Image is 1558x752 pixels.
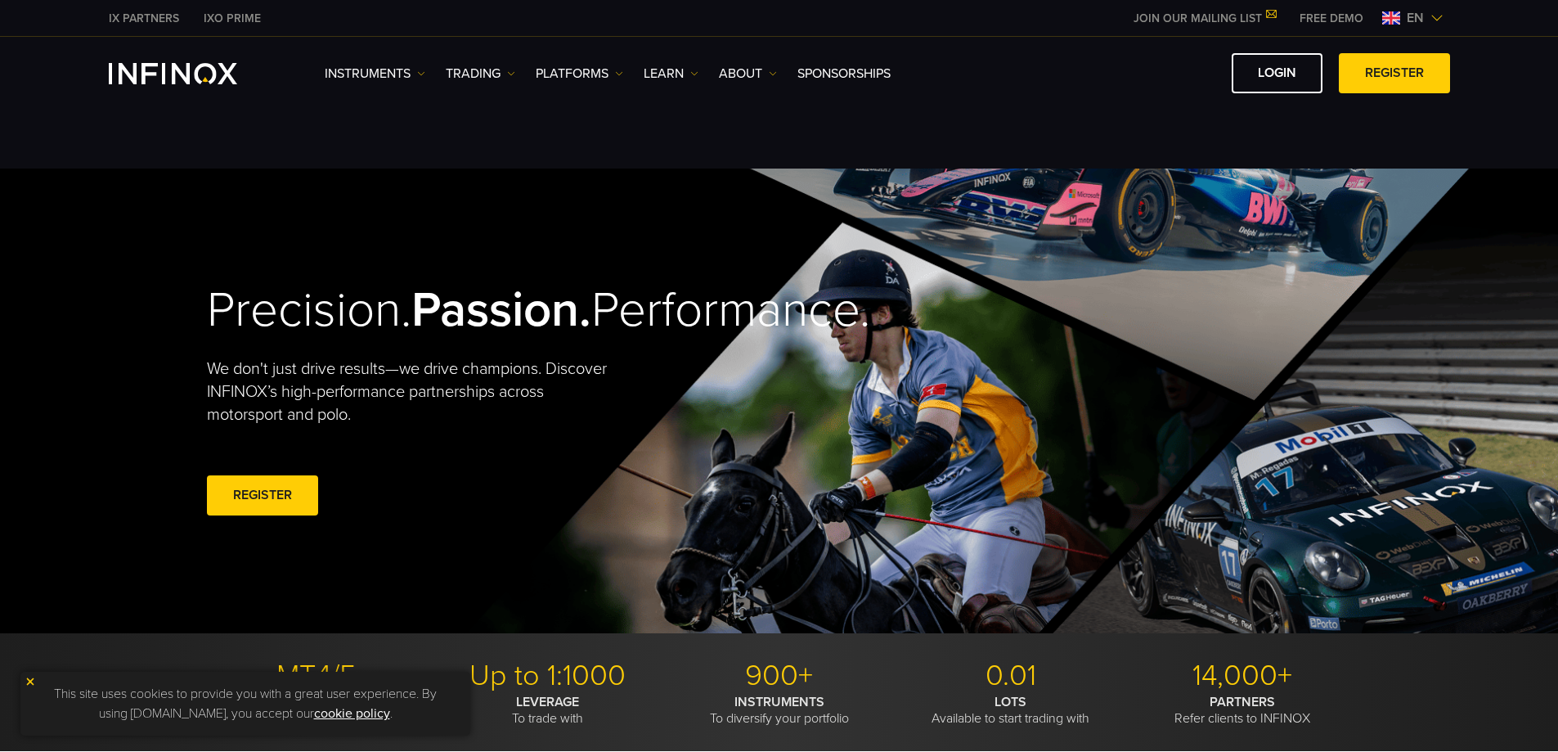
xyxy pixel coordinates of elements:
[734,694,824,710] strong: INSTRUMENTS
[1232,53,1322,93] a: LOGIN
[207,358,619,426] p: We don't just drive results—we drive champions. Discover INFINOX’s high-performance partnerships ...
[25,676,36,687] img: yellow close icon
[109,63,276,84] a: INFINOX Logo
[1210,694,1275,710] strong: PARTNERS
[995,694,1026,710] strong: LOTS
[901,658,1120,694] p: 0.01
[438,658,658,694] p: Up to 1:1000
[536,64,623,83] a: PLATFORMS
[97,10,191,27] a: INFINOX
[797,64,891,83] a: SPONSORSHIPS
[1339,53,1450,93] a: REGISTER
[670,658,889,694] p: 900+
[29,680,462,727] p: This site uses cookies to provide you with a great user experience. By using [DOMAIN_NAME], you a...
[1133,658,1352,694] p: 14,000+
[1400,8,1430,28] span: en
[644,64,698,83] a: Learn
[207,281,722,340] h2: Precision. Performance.
[325,64,425,83] a: Instruments
[438,694,658,727] p: To trade with
[901,694,1120,727] p: Available to start trading with
[1121,11,1287,25] a: JOIN OUR MAILING LIST
[314,705,390,722] a: cookie policy
[1133,694,1352,727] p: Refer clients to INFINOX
[411,281,591,340] strong: Passion.
[207,475,318,516] a: REGISTER
[719,64,777,83] a: ABOUT
[207,658,426,694] p: MT4/5
[516,694,579,710] strong: LEVERAGE
[670,694,889,727] p: To diversify your portfolio
[446,64,515,83] a: TRADING
[1287,10,1376,27] a: INFINOX MENU
[191,10,273,27] a: INFINOX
